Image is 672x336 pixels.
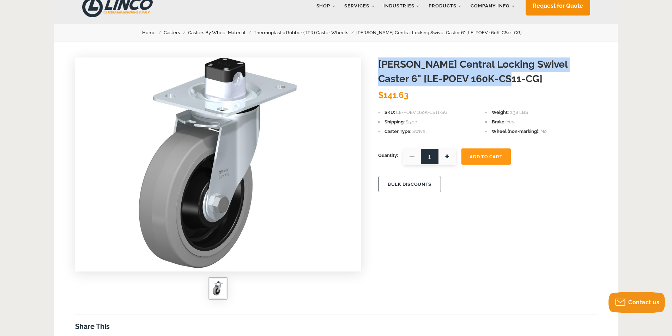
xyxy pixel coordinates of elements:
[385,129,411,134] span: Caster Type
[507,119,514,124] span: Yes
[164,29,188,37] a: Casters
[385,119,405,124] span: Shipping
[378,57,597,86] h1: [PERSON_NAME] Central Locking Swivel Caster 6" [LE-POEV 160K-CS11-CG]
[609,292,665,313] button: Contact us
[188,29,254,37] a: Casters By Wheel Material
[492,119,505,124] span: Brake
[139,57,298,269] img: Blickle Central Locking Swivel Caster 6" [LE-POEV 160K-CS11-CG]
[75,322,597,332] h3: Share This
[461,148,511,165] button: Add To Cart
[492,110,509,115] span: Weight
[356,29,530,37] a: [PERSON_NAME] Central Locking Swivel Caster 6" [LE-POEV 160K-CS11-CG]
[510,110,528,115] span: 2.38 LBS
[213,281,223,295] img: Blickle Central Locking Swivel Caster 6" [LE-POEV 160K-CS11-CG]
[385,110,395,115] span: SKU
[406,119,417,124] span: $5.00
[470,154,502,159] span: Add To Cart
[412,129,427,134] span: Swivel
[142,29,164,37] a: Home
[378,148,398,163] span: Quantity
[540,129,547,134] span: No
[378,176,441,192] button: BULK DISCOUNTS
[378,90,408,100] span: $141.63
[492,129,539,134] span: Wheel (non-marking)
[396,110,447,115] span: LE-POEV 160K-CS11-SG
[403,148,421,165] span: —
[438,148,456,165] span: +
[628,299,659,306] span: Contact us
[254,29,356,37] a: Thermoplastic Rubber (TPR) Caster Wheels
